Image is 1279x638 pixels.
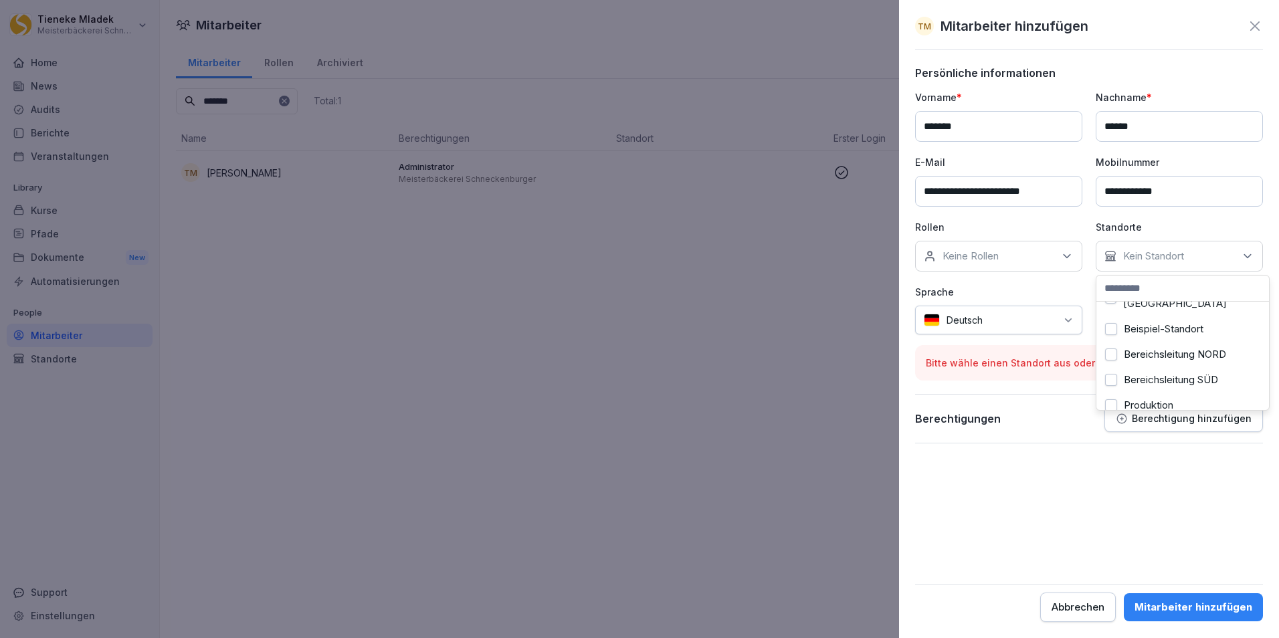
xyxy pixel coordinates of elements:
p: E-Mail [915,155,1082,169]
p: Rollen [915,220,1082,234]
p: Berechtigungen [915,412,1001,425]
div: Mitarbeiter hinzufügen [1135,600,1252,615]
label: Bereichsleitung SÜD [1124,374,1218,386]
label: Produktion [1124,399,1173,411]
p: Nachname [1096,90,1263,104]
img: de.svg [924,314,940,326]
p: Bitte wähle einen Standort aus oder füge eine Berechtigung hinzu. [926,356,1252,370]
p: Mitarbeiter hinzufügen [941,16,1088,36]
p: Kein Standort [1123,249,1184,263]
div: TM [915,17,934,35]
div: Deutsch [915,306,1082,334]
p: Sprache [915,285,1082,299]
p: Keine Rollen [943,249,999,263]
p: Vorname [915,90,1082,104]
p: Mobilnummer [1096,155,1263,169]
button: Berechtigung hinzufügen [1104,405,1263,432]
p: Persönliche informationen [915,66,1263,80]
div: Abbrechen [1052,600,1104,615]
button: Mitarbeiter hinzufügen [1124,593,1263,621]
p: Standorte [1096,220,1263,234]
p: Berechtigung hinzufügen [1132,413,1252,424]
label: Bereichsleitung NORD [1124,348,1226,360]
button: Abbrechen [1040,593,1116,622]
label: Beispiel-Standort [1124,323,1203,335]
